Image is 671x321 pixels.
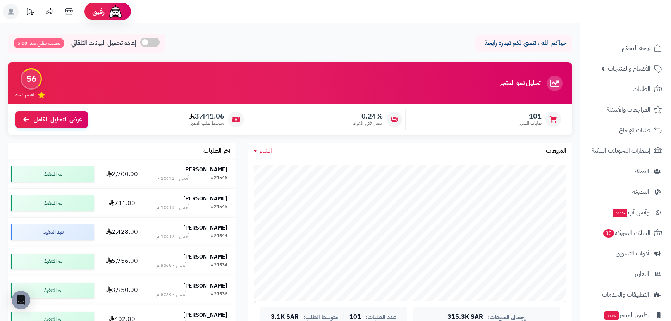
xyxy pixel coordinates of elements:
[211,174,227,182] div: #21546
[349,314,361,321] span: 101
[613,209,627,217] span: جديد
[602,228,650,238] span: السلات المتروكة
[203,148,231,155] h3: آخر الطلبات
[585,203,666,222] a: وآتس آبجديد
[271,314,299,321] span: 3.1K SAR
[585,183,666,201] a: المدونة
[15,91,34,98] span: تقييم النمو
[604,310,649,321] span: تطبيق المتجر
[585,39,666,57] a: لوحة التحكم
[488,314,526,321] span: إجمالي المبيعات:
[303,314,338,321] span: متوسط الطلب:
[189,112,224,121] span: 3,441.06
[585,162,666,181] a: العملاء
[97,160,147,188] td: 2,700.00
[15,111,88,128] a: عرض التحليل الكامل
[585,142,666,160] a: إشعارات التحويلات البنكية
[156,291,186,299] div: أمس - 8:23 م
[108,4,123,19] img: ai-face.png
[211,262,227,269] div: #21534
[211,233,227,240] div: #21544
[634,166,649,177] span: العملاء
[635,269,649,280] span: التقارير
[353,120,383,127] span: معدل تكرار الشراء
[97,189,147,217] td: 731.00
[585,100,666,119] a: المراجعات والأسئلة
[481,39,566,48] p: حياكم الله ، نتمنى لكم تجارة رابحة
[183,253,227,261] strong: [PERSON_NAME]
[366,314,396,321] span: عدد الطلبات:
[71,39,136,48] span: إعادة تحميل البيانات التلقائي
[592,145,650,156] span: إشعارات التحويلات البنكية
[447,314,483,321] span: 315.3K SAR
[602,289,649,300] span: التطبيقات والخدمات
[585,244,666,263] a: أدوات التسويق
[607,104,650,115] span: المراجعات والأسئلة
[12,291,30,309] div: Open Intercom Messenger
[92,7,105,16] span: رفيق
[183,166,227,174] strong: [PERSON_NAME]
[519,112,542,121] span: 101
[34,115,82,124] span: عرض التحليل الكامل
[619,125,650,136] span: طلبات الإرجاع
[633,84,650,95] span: الطلبات
[156,233,189,240] div: أمس - 10:32 م
[156,174,189,182] div: أمس - 10:41 م
[11,224,94,240] div: قيد التنفيذ
[183,282,227,290] strong: [PERSON_NAME]
[11,195,94,211] div: تم التنفيذ
[585,285,666,304] a: التطبيقات والخدمات
[585,224,666,242] a: السلات المتروكة30
[618,6,664,22] img: logo-2.png
[259,146,272,155] span: الشهر
[612,207,649,218] span: وآتس آب
[183,311,227,319] strong: [PERSON_NAME]
[21,4,40,21] a: تحديثات المنصة
[97,218,147,247] td: 2,428.00
[500,80,540,87] h3: تحليل نمو المتجر
[211,291,227,299] div: #21536
[353,112,383,121] span: 0.24%
[156,204,189,211] div: أمس - 10:38 م
[585,121,666,140] a: طلبات الإرجاع
[156,262,186,269] div: أمس - 8:56 م
[189,120,224,127] span: متوسط طلب العميل
[622,43,650,53] span: لوحة التحكم
[211,204,227,211] div: #21545
[11,254,94,269] div: تم التنفيذ
[11,283,94,298] div: تم التنفيذ
[343,314,345,320] span: |
[254,147,272,155] a: الشهر
[183,195,227,203] strong: [PERSON_NAME]
[585,265,666,283] a: التقارير
[585,80,666,98] a: الطلبات
[632,186,649,197] span: المدونة
[616,248,649,259] span: أدوات التسويق
[97,276,147,305] td: 3,950.00
[183,224,227,232] strong: [PERSON_NAME]
[546,148,566,155] h3: المبيعات
[603,229,615,238] span: 30
[608,63,650,74] span: الأقسام والمنتجات
[11,166,94,182] div: تم التنفيذ
[519,120,542,127] span: طلبات الشهر
[14,38,64,48] span: تحديث تلقائي بعد: 5:00
[604,311,619,320] span: جديد
[97,247,147,276] td: 5,756.00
